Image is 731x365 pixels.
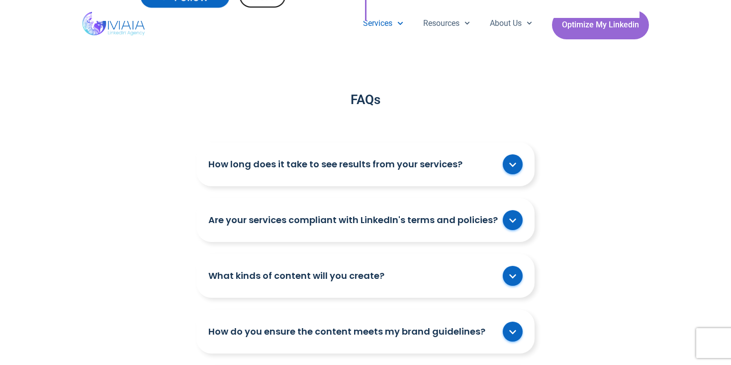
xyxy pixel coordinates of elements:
[552,10,649,39] a: Optimize My Linkedin
[208,269,498,282] a: What kinds of content will you create?
[480,10,542,36] a: About Us
[562,15,639,34] span: Optimize My Linkedin
[353,10,413,36] a: Services
[208,158,498,170] a: How long does it take to see results from your services?
[353,10,542,36] nav: Menu
[196,310,535,354] div: How do you ensure the content meets my brand guidelines?
[208,214,498,226] a: Are your services compliant with LinkedIn's terms and policies?
[196,91,535,109] h2: FAQs
[196,142,535,186] div: How long does it take to see results from your services?
[196,254,535,298] div: What kinds of content will you create?
[196,198,535,242] div: Are your services compliant with LinkedIn's terms and policies?
[208,325,498,338] a: How do you ensure the content meets my brand guidelines?
[413,10,480,36] a: Resources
